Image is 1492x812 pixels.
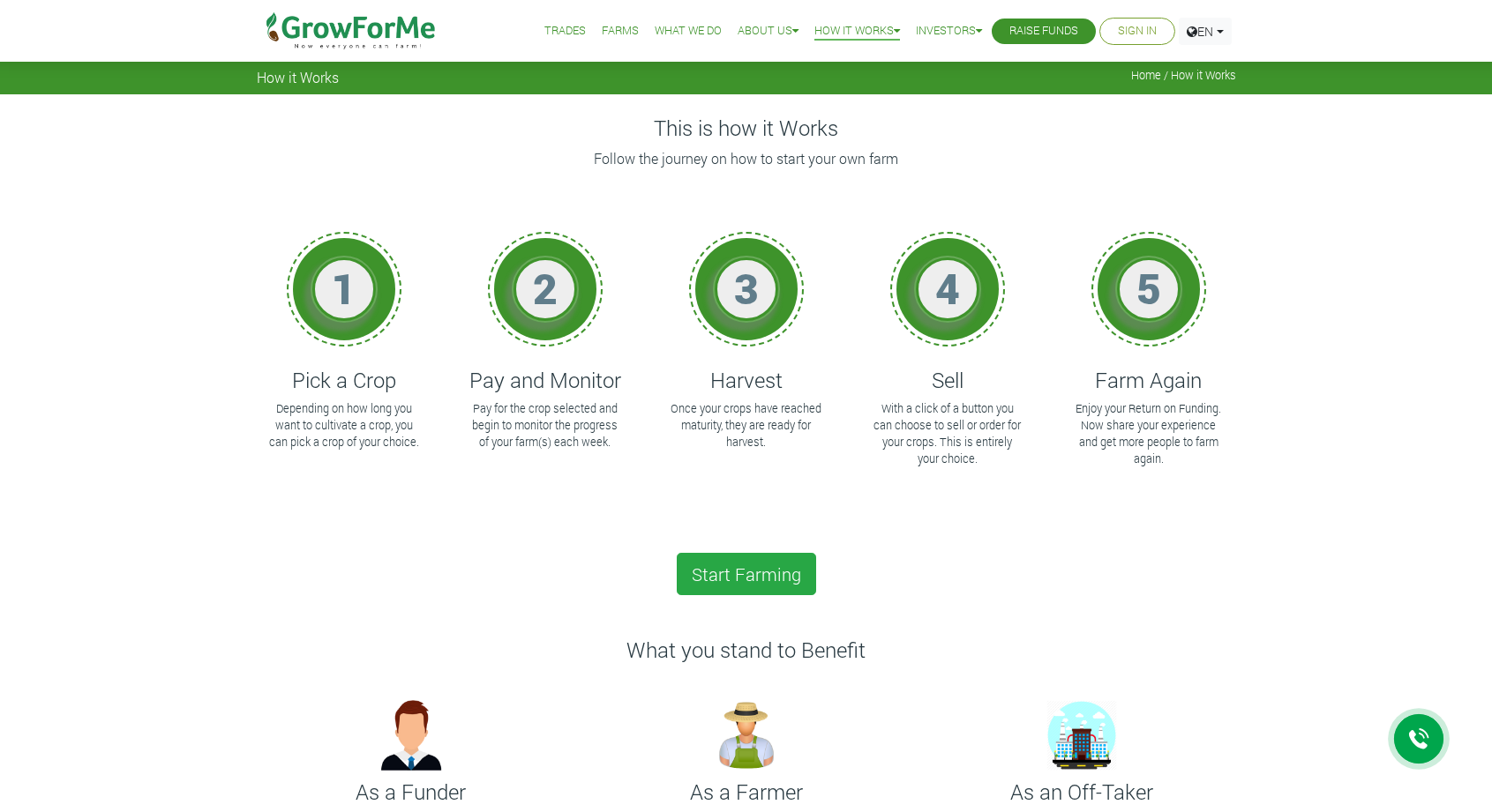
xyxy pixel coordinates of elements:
a: Raise Funds [1009,22,1078,41]
h4: What you stand to Benefit [257,637,1236,663]
h4: Pay and Monitor [467,368,624,393]
p: Depending on how long you want to cultivate a crop, you can pick a crop of your choice. [268,400,420,451]
h4: Harvest [668,368,825,393]
h4: Sell [869,368,1026,393]
h4: As a Funder [257,779,566,805]
p: Enjoy your Return on Funding. Now share your experience and get more people to farm again. [1073,400,1225,468]
img: growforme image [702,691,791,779]
a: What We Do [655,22,722,41]
a: Investors [916,22,982,41]
h4: As a Farmer [592,779,901,805]
span: Home / How it Works [1131,69,1236,82]
h4: Farm Again [1070,368,1227,393]
h4: This is how it Works [257,115,1236,141]
h1: 5 [1122,263,1175,314]
img: growforme image [367,691,455,779]
p: Pay for the crop selected and begin to monitor the progress of your farm(s) each week. [469,400,621,451]
h1: 4 [921,263,974,314]
p: Follow the journey on how to start your own farm [259,148,1233,169]
span: How it Works [257,69,339,86]
h1: 3 [720,263,773,314]
p: With a click of a button you can choose to sell or order for your crops. This is entirely your ch... [872,400,1023,468]
p: Once your crops have reached maturity, they are ready for harvest. [671,400,822,451]
a: Farms [602,22,639,41]
h1: 1 [318,263,371,314]
img: growforme image [1038,691,1126,779]
a: Sign In [1118,22,1157,41]
h4: Pick a Crop [266,368,423,393]
a: EN [1179,18,1232,45]
h4: As an Off-Taker [927,779,1236,805]
a: About Us [738,22,798,41]
h1: 2 [519,263,572,314]
a: Start Farming [677,553,816,595]
a: How it Works [814,22,900,41]
a: Trades [544,22,586,41]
